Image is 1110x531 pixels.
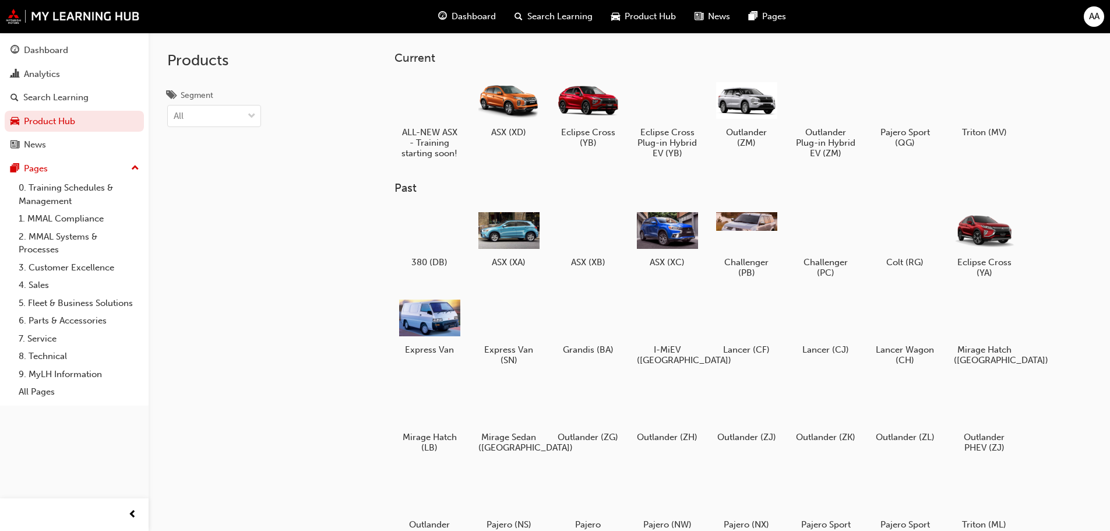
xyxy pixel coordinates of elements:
[637,257,698,268] h5: ASX (XC)
[870,74,940,152] a: Pajero Sport (QG)
[632,292,702,370] a: I-MiEV ([GEOGRAPHIC_DATA])
[474,379,544,458] a: Mirage Sedan ([GEOGRAPHIC_DATA])
[474,292,544,370] a: Express Van (SN)
[637,344,698,365] h5: I-MiEV ([GEOGRAPHIC_DATA])
[795,127,857,159] h5: Outlander Plug-in Hybrid EV (ZM)
[14,294,144,312] a: 5. Fleet & Business Solutions
[14,179,144,210] a: 0. Training Schedules & Management
[553,292,623,360] a: Grandis (BA)
[5,158,144,180] button: Pages
[625,10,676,23] span: Product Hub
[954,344,1015,365] h5: Mirage Hatch ([GEOGRAPHIC_DATA])
[394,205,464,272] a: 380 (DB)
[394,51,1056,65] h3: Current
[167,91,176,101] span: tags-icon
[637,432,698,442] h5: Outlander (ZH)
[128,508,137,522] span: prev-icon
[685,5,739,29] a: news-iconNews
[553,379,623,447] a: Outlander (ZG)
[602,5,685,29] a: car-iconProduct Hub
[6,9,140,24] img: mmal
[695,9,703,24] span: news-icon
[875,127,936,148] h5: Pajero Sport (QG)
[632,74,702,163] a: Eclipse Cross Plug-in Hybrid EV (YB)
[394,181,1056,195] h3: Past
[474,74,544,142] a: ASX (XD)
[527,10,593,23] span: Search Learning
[10,117,19,127] span: car-icon
[558,127,619,148] h5: Eclipse Cross (YB)
[795,432,857,442] h5: Outlander (ZK)
[716,127,777,148] h5: Outlander (ZM)
[24,68,60,81] div: Analytics
[167,51,261,70] h2: Products
[478,432,540,453] h5: Mirage Sedan ([GEOGRAPHIC_DATA])
[399,432,460,453] h5: Mirage Hatch (LB)
[716,257,777,278] h5: Challenger (PB)
[438,9,447,24] span: guage-icon
[394,292,464,360] a: Express Van
[949,292,1019,370] a: Mirage Hatch ([GEOGRAPHIC_DATA])
[394,379,464,458] a: Mirage Hatch (LB)
[1084,6,1104,27] button: AA
[711,292,781,360] a: Lancer (CF)
[553,74,623,152] a: Eclipse Cross (YB)
[791,292,861,360] a: Lancer (CJ)
[1089,10,1100,23] span: AA
[452,10,496,23] span: Dashboard
[23,91,89,104] div: Search Learning
[10,45,19,56] span: guage-icon
[10,93,19,103] span: search-icon
[795,257,857,278] h5: Challenger (PC)
[762,10,786,23] span: Pages
[791,74,861,163] a: Outlander Plug-in Hybrid EV (ZM)
[558,432,619,442] h5: Outlander (ZG)
[949,74,1019,142] a: Triton (MV)
[711,205,781,283] a: Challenger (PB)
[708,10,730,23] span: News
[399,344,460,355] h5: Express Van
[954,127,1015,138] h5: Triton (MV)
[954,519,1015,530] h5: Triton (ML)
[394,74,464,163] a: ALL-NEW ASX - Training starting soon!
[478,344,540,365] h5: Express Van (SN)
[716,344,777,355] h5: Lancer (CF)
[14,259,144,277] a: 3. Customer Excellence
[174,110,184,123] div: All
[5,40,144,61] a: Dashboard
[749,9,757,24] span: pages-icon
[24,44,68,57] div: Dashboard
[478,127,540,138] h5: ASX (XD)
[875,344,936,365] h5: Lancer Wagon (CH)
[954,257,1015,278] h5: Eclipse Cross (YA)
[10,140,19,150] span: news-icon
[716,519,777,530] h5: Pajero (NX)
[611,9,620,24] span: car-icon
[24,138,46,152] div: News
[5,37,144,158] button: DashboardAnalyticsSearch LearningProduct HubNews
[131,161,139,176] span: up-icon
[795,344,857,355] h5: Lancer (CJ)
[14,365,144,384] a: 9. MyLH Information
[14,330,144,348] a: 7. Service
[478,257,540,268] h5: ASX (XA)
[5,111,144,132] a: Product Hub
[5,134,144,156] a: News
[870,205,940,272] a: Colt (RG)
[474,205,544,272] a: ASX (XA)
[181,90,213,101] div: Segment
[515,9,523,24] span: search-icon
[875,432,936,442] h5: Outlander (ZL)
[870,292,940,370] a: Lancer Wagon (CH)
[553,205,623,272] a: ASX (XB)
[870,379,940,447] a: Outlander (ZL)
[14,210,144,228] a: 1. MMAL Compliance
[949,379,1019,458] a: Outlander PHEV (ZJ)
[954,432,1015,453] h5: Outlander PHEV (ZJ)
[14,228,144,259] a: 2. MMAL Systems & Processes
[791,379,861,447] a: Outlander (ZK)
[14,276,144,294] a: 4. Sales
[558,344,619,355] h5: Grandis (BA)
[558,257,619,268] h5: ASX (XB)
